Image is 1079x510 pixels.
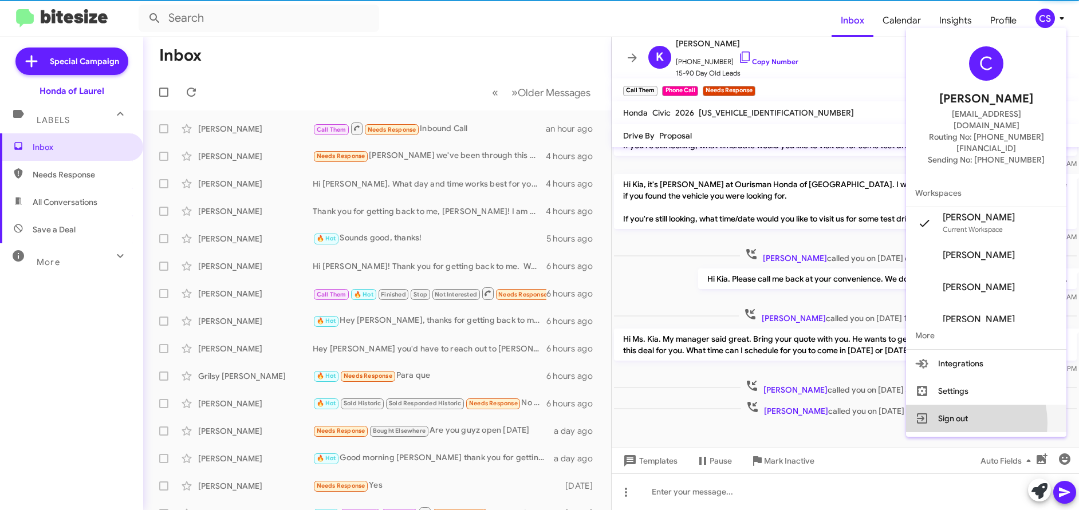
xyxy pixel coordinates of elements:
span: Workspaces [906,179,1066,207]
span: [PERSON_NAME] [943,250,1015,261]
span: [PERSON_NAME] [943,282,1015,293]
button: Settings [906,377,1066,405]
span: [PERSON_NAME] [939,90,1033,108]
span: Current Workspace [943,225,1003,234]
span: [PERSON_NAME] [943,212,1015,223]
span: More [906,322,1066,349]
span: Routing No: [PHONE_NUMBER][FINANCIAL_ID] [920,131,1053,154]
button: Integrations [906,350,1066,377]
div: C [969,46,1003,81]
span: [PERSON_NAME] [943,314,1015,325]
button: Sign out [906,405,1066,432]
span: [EMAIL_ADDRESS][DOMAIN_NAME] [920,108,1053,131]
span: Sending No: [PHONE_NUMBER] [928,154,1045,165]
